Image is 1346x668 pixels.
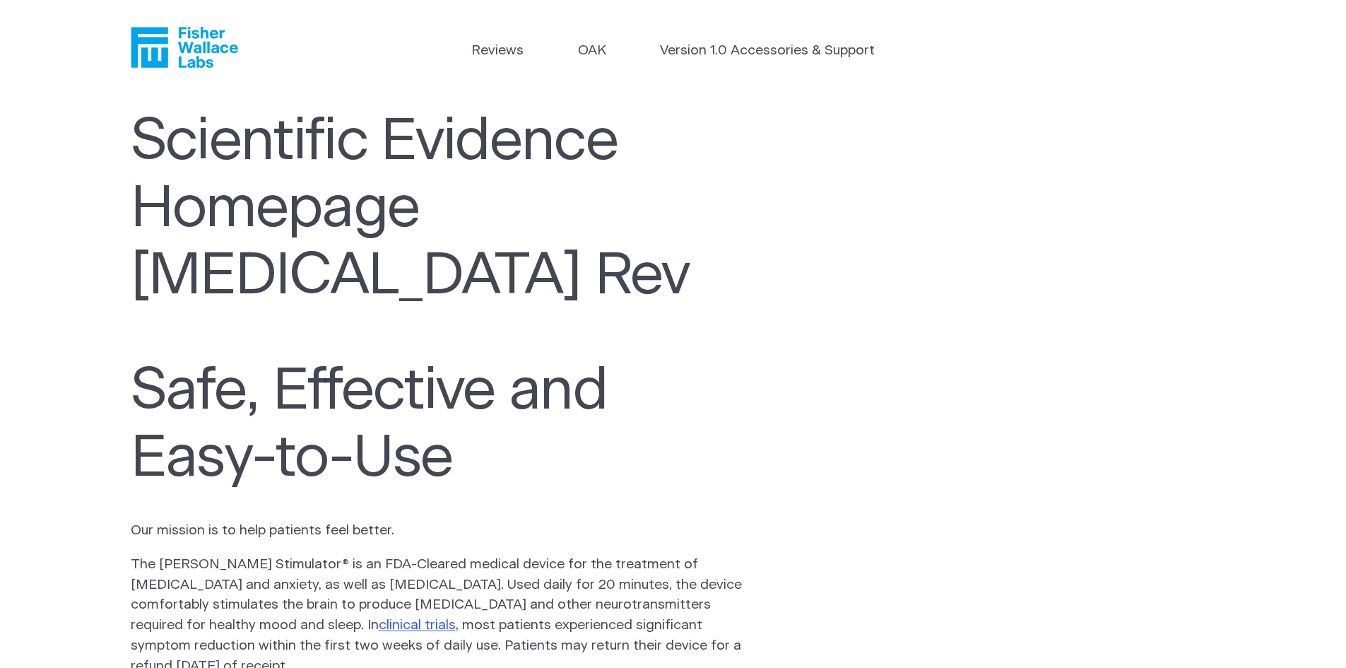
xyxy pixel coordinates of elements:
[131,358,741,493] h1: Safe, Effective and Easy-to-Use
[379,619,456,632] a: clinical trials
[131,524,394,537] span: Our mission is to help patients feel better.
[131,109,741,310] h1: Scientific Evidence Homepage [MEDICAL_DATA] Rev
[131,27,238,68] a: Fisher Wallace
[471,41,524,61] a: Reviews
[660,41,875,61] a: Version 1.0 Accessories & Support
[578,41,606,61] a: OAK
